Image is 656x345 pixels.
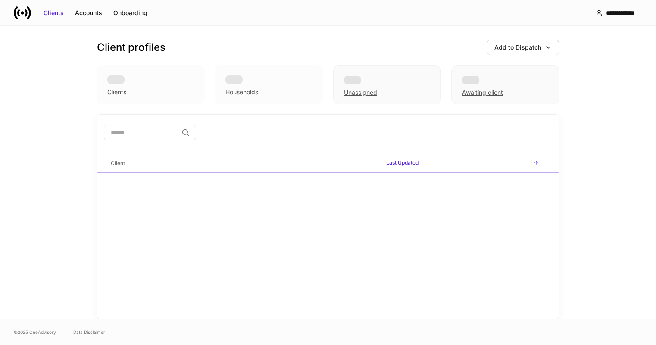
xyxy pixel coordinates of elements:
[44,9,64,17] div: Clients
[494,43,541,52] div: Add to Dispatch
[108,6,153,20] button: Onboarding
[113,9,147,17] div: Onboarding
[73,329,105,336] a: Data Disclaimer
[462,88,503,97] div: Awaiting client
[107,155,376,172] span: Client
[69,6,108,20] button: Accounts
[38,6,69,20] button: Clients
[344,88,377,97] div: Unassigned
[451,65,559,104] div: Awaiting client
[225,88,258,96] div: Households
[97,40,166,54] h3: Client profiles
[487,40,559,55] button: Add to Dispatch
[333,65,441,104] div: Unassigned
[14,329,56,336] span: © 2025 OneAdvisory
[383,154,542,173] span: Last Updated
[386,159,419,167] h6: Last Updated
[75,9,102,17] div: Accounts
[111,159,125,167] h6: Client
[107,88,126,96] div: Clients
